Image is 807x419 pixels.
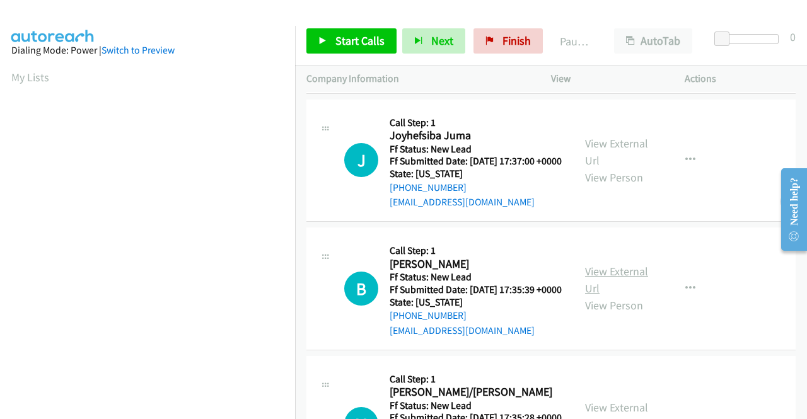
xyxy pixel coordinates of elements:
[790,28,796,45] div: 0
[560,33,591,50] p: Paused
[335,33,385,48] span: Start Calls
[344,143,378,177] h1: J
[390,117,562,129] h5: Call Step: 1
[390,196,535,208] a: [EMAIL_ADDRESS][DOMAIN_NAME]
[585,170,643,185] a: View Person
[473,28,543,54] a: Finish
[390,385,558,399] h2: [PERSON_NAME]/[PERSON_NAME]
[390,244,562,257] h5: Call Step: 1
[721,34,779,44] div: Delay between calls (in seconds)
[614,28,692,54] button: AutoTab
[771,159,807,260] iframe: Resource Center
[11,70,49,84] a: My Lists
[102,44,175,56] a: Switch to Preview
[390,399,562,412] h5: Ff Status: New Lead
[390,373,562,386] h5: Call Step: 1
[306,28,397,54] a: Start Calls
[11,43,284,58] div: Dialing Mode: Power |
[431,33,453,48] span: Next
[344,143,378,177] div: The call is yet to be attempted
[390,309,467,321] a: [PHONE_NUMBER]
[585,298,643,313] a: View Person
[402,28,465,54] button: Next
[390,257,558,272] h2: [PERSON_NAME]
[344,272,378,306] div: The call is yet to be attempted
[306,71,528,86] p: Company Information
[390,155,562,168] h5: Ff Submitted Date: [DATE] 17:37:00 +0000
[390,324,535,336] a: [EMAIL_ADDRESS][DOMAIN_NAME]
[551,71,662,86] p: View
[390,129,558,143] h2: Joyhefsiba Juma
[390,168,562,180] h5: State: [US_STATE]
[390,296,562,309] h5: State: [US_STATE]
[502,33,531,48] span: Finish
[390,271,562,284] h5: Ff Status: New Lead
[585,136,648,168] a: View External Url
[685,71,796,86] p: Actions
[585,264,648,296] a: View External Url
[390,284,562,296] h5: Ff Submitted Date: [DATE] 17:35:39 +0000
[390,181,467,193] a: [PHONE_NUMBER]
[344,272,378,306] h1: B
[390,143,562,156] h5: Ff Status: New Lead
